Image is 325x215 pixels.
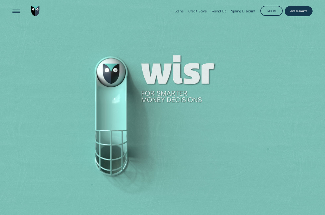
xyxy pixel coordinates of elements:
[285,6,313,16] a: Get Estimate
[188,9,207,13] div: Credit Score
[31,6,40,16] img: Wisr
[211,9,226,13] div: Round Up
[175,9,184,13] div: Loans
[11,6,21,16] button: Open Menu
[231,9,256,13] div: Spring Discount
[260,6,283,16] button: Log in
